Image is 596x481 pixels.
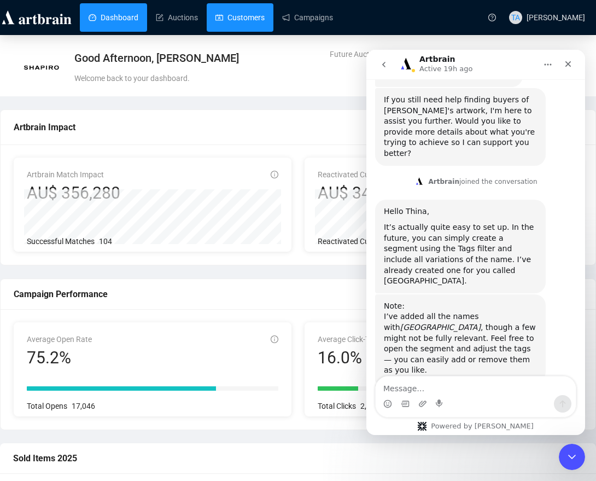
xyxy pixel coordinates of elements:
[14,120,582,134] div: Artbrain Impact
[527,13,585,22] span: [PERSON_NAME]
[330,48,384,60] div: Future Auctions
[318,335,412,344] span: Average Click-To-Open-Rate
[27,347,92,368] div: 75.2%
[74,50,380,66] div: Good Afternoon, [PERSON_NAME]
[282,3,333,32] a: Campaigns
[74,72,380,84] div: Welcome back to your dashboard.
[22,49,61,87] img: 1743690364768-453484.png
[488,14,496,21] span: question-circle
[318,347,412,368] div: 16.0%
[318,170,419,179] span: Reactivated Customer Impact
[27,170,104,179] span: Artbrain Match Impact
[360,402,379,410] span: 2,843
[318,183,419,204] div: AU$ 343,815
[72,402,95,410] span: 17,046
[13,451,583,465] div: Sold Items 2025
[27,335,92,344] span: Average Open Rate
[318,237,397,246] span: Reactivated Customers
[419,48,470,60] div: Available Items
[156,3,198,32] a: Auctions
[27,402,67,410] span: Total Opens
[89,3,138,32] a: Dashboard
[271,171,278,178] span: info-circle
[27,183,120,204] div: AU$ 356,280
[271,335,278,343] span: info-circle
[511,11,520,24] span: TA
[559,444,585,470] iframe: Intercom live chat
[318,402,356,410] span: Total Clicks
[366,50,585,435] iframe: To enrich screen reader interactions, please activate Accessibility in Grammarly extension settings
[99,237,112,246] span: 104
[14,287,465,301] div: Campaign Performance
[27,237,95,246] span: Successful Matches
[215,3,265,32] a: Customers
